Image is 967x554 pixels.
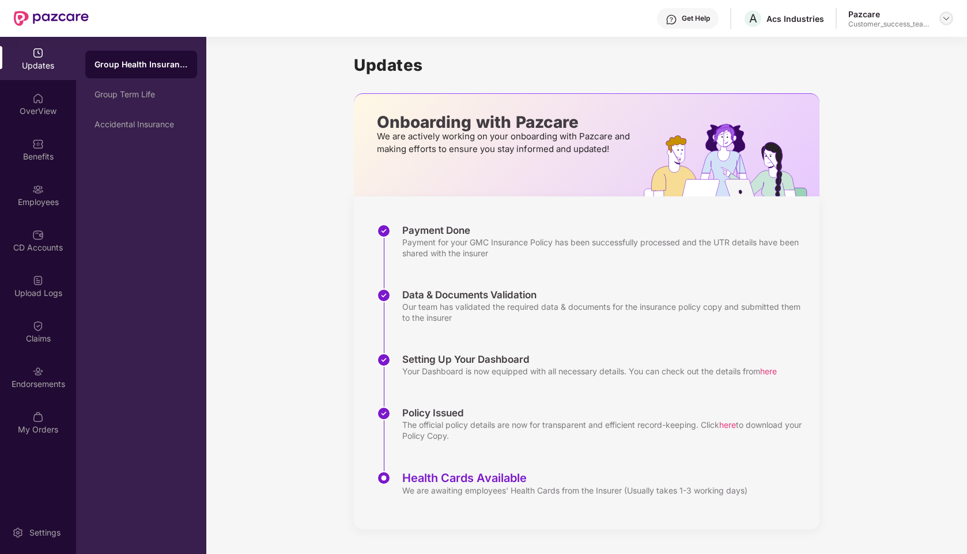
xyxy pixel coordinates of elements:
[682,14,710,23] div: Get Help
[32,411,44,423] img: svg+xml;base64,PHN2ZyBpZD0iTXlfT3JkZXJzIiBkYXRhLW5hbWU9Ik15IE9yZGVycyIgeG1sbnM9Imh0dHA6Ly93d3cudz...
[749,12,757,25] span: A
[848,9,929,20] div: Pazcare
[14,11,89,26] img: New Pazcare Logo
[377,289,391,302] img: svg+xml;base64,PHN2ZyBpZD0iU3RlcC1Eb25lLTMyeDMyIiB4bWxucz0iaHR0cDovL3d3dy53My5vcmcvMjAwMC9zdmciIH...
[377,471,391,485] img: svg+xml;base64,PHN2ZyBpZD0iU3RlcC1BY3RpdmUtMzJ4MzIiIHhtbG5zPSJodHRwOi8vd3d3LnczLm9yZy8yMDAwL3N2Zy...
[402,353,777,366] div: Setting Up Your Dashboard
[95,59,188,70] div: Group Health Insurance
[377,224,391,238] img: svg+xml;base64,PHN2ZyBpZD0iU3RlcC1Eb25lLTMyeDMyIiB4bWxucz0iaHR0cDovL3d3dy53My5vcmcvMjAwMC9zdmciIH...
[402,366,777,377] div: Your Dashboard is now equipped with all necessary details. You can check out the details from
[848,20,929,29] div: Customer_success_team_lead
[377,117,633,127] p: Onboarding with Pazcare
[402,419,808,441] div: The official policy details are now for transparent and efficient record-keeping. Click to downlo...
[402,407,808,419] div: Policy Issued
[402,237,808,259] div: Payment for your GMC Insurance Policy has been successfully processed and the UTR details have be...
[32,138,44,150] img: svg+xml;base64,PHN2ZyBpZD0iQmVuZWZpdHMiIHhtbG5zPSJodHRwOi8vd3d3LnczLm9yZy8yMDAwL3N2ZyIgd2lkdGg9Ij...
[402,289,808,301] div: Data & Documents Validation
[32,184,44,195] img: svg+xml;base64,PHN2ZyBpZD0iRW1wbG95ZWVzIiB4bWxucz0iaHR0cDovL3d3dy53My5vcmcvMjAwMC9zdmciIHdpZHRoPS...
[95,120,188,129] div: Accidental Insurance
[377,407,391,420] img: svg+xml;base64,PHN2ZyBpZD0iU3RlcC1Eb25lLTMyeDMyIiB4bWxucz0iaHR0cDovL3d3dy53My5vcmcvMjAwMC9zdmciIH...
[402,301,808,323] div: Our team has validated the required data & documents for the insurance policy copy and submitted ...
[942,14,951,23] img: svg+xml;base64,PHN2ZyBpZD0iRHJvcGRvd24tMzJ4MzIiIHhtbG5zPSJodHRwOi8vd3d3LnczLm9yZy8yMDAwL3N2ZyIgd2...
[377,353,391,367] img: svg+xml;base64,PHN2ZyBpZD0iU3RlcC1Eb25lLTMyeDMyIiB4bWxucz0iaHR0cDovL3d3dy53My5vcmcvMjAwMC9zdmciIH...
[402,224,808,237] div: Payment Done
[26,527,64,538] div: Settings
[354,55,819,75] h1: Updates
[666,14,677,25] img: svg+xml;base64,PHN2ZyBpZD0iSGVscC0zMngzMiIgeG1sbnM9Imh0dHA6Ly93d3cudzMub3JnLzIwMDAvc3ZnIiB3aWR0aD...
[760,366,777,376] span: here
[32,93,44,104] img: svg+xml;base64,PHN2ZyBpZD0iSG9tZSIgeG1sbnM9Imh0dHA6Ly93d3cudzMub3JnLzIwMDAvc3ZnIiB3aWR0aD0iMjAiIG...
[402,485,747,496] div: We are awaiting employees' Health Cards from the Insurer (Usually takes 1-3 working days)
[32,229,44,241] img: svg+xml;base64,PHN2ZyBpZD0iQ0RfQWNjb3VudHMiIGRhdGEtbmFtZT0iQ0QgQWNjb3VudHMiIHhtbG5zPSJodHRwOi8vd3...
[377,130,633,155] p: We are actively working on your onboarding with Pazcare and making efforts to ensure you stay inf...
[32,275,44,286] img: svg+xml;base64,PHN2ZyBpZD0iVXBsb2FkX0xvZ3MiIGRhdGEtbmFtZT0iVXBsb2FkIExvZ3MiIHhtbG5zPSJodHRwOi8vd3...
[32,47,44,59] img: svg+xml;base64,PHN2ZyBpZD0iVXBkYXRlZCIgeG1sbnM9Imh0dHA6Ly93d3cudzMub3JnLzIwMDAvc3ZnIiB3aWR0aD0iMj...
[766,13,824,24] div: Acs Industries
[32,320,44,332] img: svg+xml;base64,PHN2ZyBpZD0iQ2xhaW0iIHhtbG5zPSJodHRwOi8vd3d3LnczLm9yZy8yMDAwL3N2ZyIgd2lkdGg9IjIwIi...
[644,124,819,196] img: hrOnboarding
[95,90,188,99] div: Group Term Life
[12,527,24,538] img: svg+xml;base64,PHN2ZyBpZD0iU2V0dGluZy0yMHgyMCIgeG1sbnM9Imh0dHA6Ly93d3cudzMub3JnLzIwMDAvc3ZnIiB3aW...
[719,420,736,430] span: here
[32,366,44,377] img: svg+xml;base64,PHN2ZyBpZD0iRW5kb3JzZW1lbnRzIiB4bWxucz0iaHR0cDovL3d3dy53My5vcmcvMjAwMC9zdmciIHdpZH...
[402,471,747,485] div: Health Cards Available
